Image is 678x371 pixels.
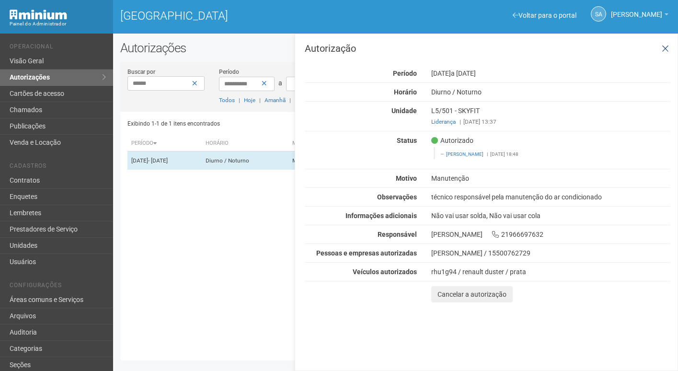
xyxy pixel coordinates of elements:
[451,70,476,77] span: a [DATE]
[431,136,473,145] span: Autorizado
[391,107,417,115] strong: Unidade
[377,193,417,201] strong: Observações
[305,44,670,53] h3: Autorização
[239,97,240,104] span: |
[397,137,417,144] strong: Status
[611,1,662,18] span: Silvio Anjos
[394,88,417,96] strong: Horário
[10,20,106,28] div: Painel do Administrador
[148,157,168,164] span: - [DATE]
[446,151,483,157] a: [PERSON_NAME]
[202,151,288,170] td: Diurno / Noturno
[513,12,576,19] a: Voltar para o portal
[424,193,678,201] div: técnico responsável pela manutenção do ar condicionado
[288,151,355,170] td: Manutenção
[393,70,417,77] strong: Período
[378,231,417,238] strong: Responsável
[278,79,282,87] span: a
[10,43,106,53] li: Operacional
[10,162,106,173] li: Cadastros
[289,97,291,104] span: |
[424,211,678,220] div: Não vai usar solda, Não vai usar cola
[120,10,389,22] h1: [GEOGRAPHIC_DATA]
[431,286,513,302] button: Cancelar a autorização
[10,282,106,292] li: Configurações
[611,12,668,20] a: [PERSON_NAME]
[345,212,417,220] strong: Informações adicionais
[424,174,678,183] div: Manutenção
[264,97,286,104] a: Amanhã
[353,268,417,276] strong: Veículos autorizados
[424,106,678,126] div: L5/501 - SKYFIT
[431,249,670,257] div: [PERSON_NAME] / 15500762729
[460,118,461,125] span: |
[424,230,678,239] div: [PERSON_NAME] 21966697632
[431,117,670,126] div: [DATE] 13:37
[431,267,670,276] div: rhu1g94 / renault duster / prata
[127,116,392,131] div: Exibindo 1-1 de 1 itens encontrados
[10,10,67,20] img: Minium
[431,118,456,125] a: Liderança
[440,151,665,158] footer: [DATE] 18:48
[219,68,239,76] label: Período
[219,97,235,104] a: Todos
[127,151,202,170] td: [DATE]
[202,136,288,151] th: Horário
[244,97,255,104] a: Hoje
[316,249,417,257] strong: Pessoas e empresas autorizadas
[127,136,202,151] th: Período
[127,68,155,76] label: Buscar por
[120,41,671,55] h2: Autorizações
[424,69,678,78] div: [DATE]
[487,151,488,157] span: |
[396,174,417,182] strong: Motivo
[424,88,678,96] div: Diurno / Noturno
[288,136,355,151] th: Motivo
[591,6,606,22] a: SA
[259,97,261,104] span: |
